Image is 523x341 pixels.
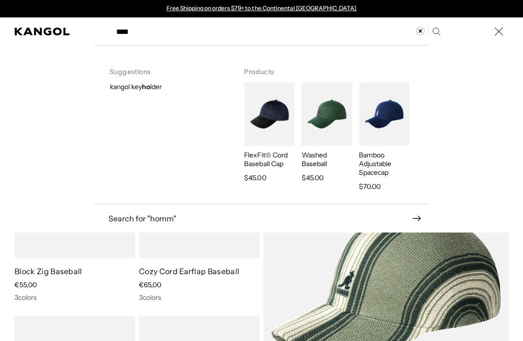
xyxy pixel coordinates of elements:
[109,55,213,82] h3: Suggestions
[489,22,508,41] button: Close
[162,5,361,13] div: 1 of 2
[359,82,409,146] img: Bamboo Adjustable Spacecap
[432,27,441,36] button: Search here
[302,172,323,184] span: $45.00
[302,151,352,168] p: Washed Baseball
[110,82,162,91] span: kangol key lder
[416,27,429,35] button: Clear search term
[162,5,361,13] slideshow-component: Announcement bar
[142,82,150,91] strong: ho
[244,151,294,168] p: FlexFit® Cord Baseball Cap
[244,172,266,184] span: $45.00
[162,5,361,13] div: Announcement
[15,28,70,35] a: Kangol
[108,215,412,222] span: Search for " homm "
[94,214,429,223] button: Search for "homm"
[359,181,381,192] span: $70.00
[302,82,352,146] img: Washed Baseball
[244,55,413,82] h3: Products
[244,82,294,146] img: FlexFit® Cord Baseball Cap
[167,4,357,12] a: Free Shipping on orders $79+ to the Continental [GEOGRAPHIC_DATA]
[359,151,409,177] p: Bamboo Adjustable Spacecap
